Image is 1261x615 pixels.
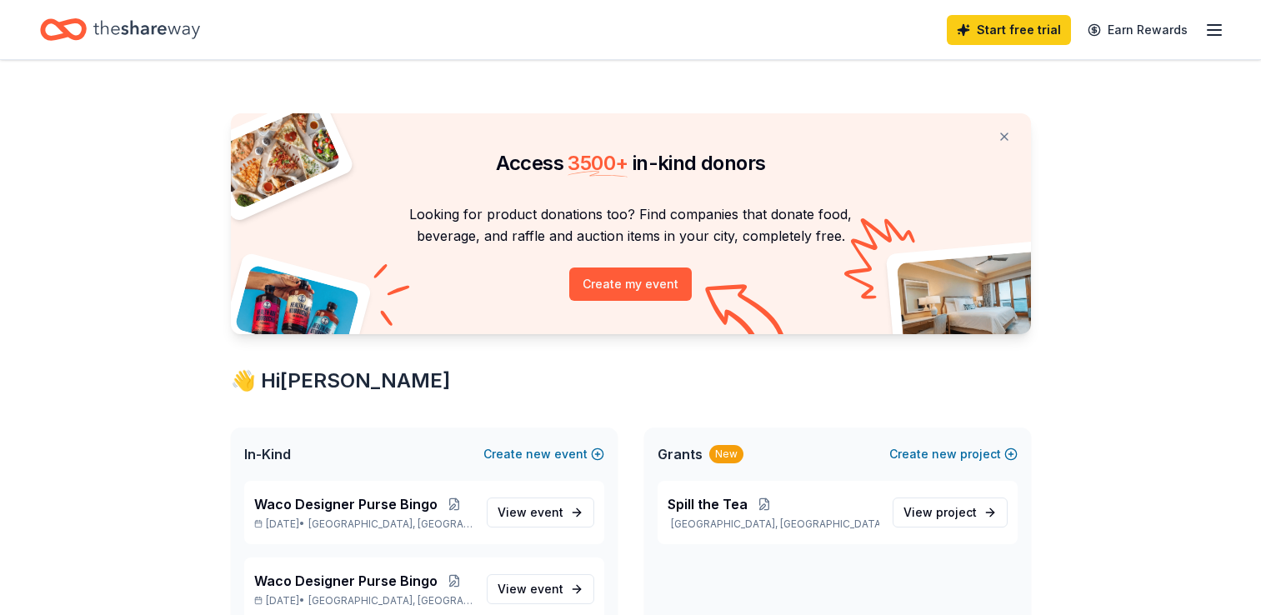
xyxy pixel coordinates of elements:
span: Grants [658,444,703,464]
a: View project [893,497,1008,527]
span: View [498,579,563,599]
p: Looking for product donations too? Find companies that donate food, beverage, and raffle and auct... [251,203,1011,247]
p: [DATE] • [254,594,473,607]
img: Curvy arrow [705,284,788,347]
span: Waco Designer Purse Bingo [254,494,438,514]
span: new [932,444,957,464]
p: [DATE] • [254,517,473,531]
div: 👋 Hi [PERSON_NAME] [231,367,1031,394]
a: Earn Rewards [1078,15,1198,45]
span: Waco Designer Purse Bingo [254,571,438,591]
span: [GEOGRAPHIC_DATA], [GEOGRAPHIC_DATA] [308,594,473,607]
a: Home [40,10,200,49]
button: Create my event [569,267,692,301]
span: [GEOGRAPHIC_DATA], [GEOGRAPHIC_DATA] [308,517,473,531]
span: View [498,502,563,522]
a: View event [487,497,594,527]
span: event [530,505,563,519]
span: 3500 + [568,151,628,175]
span: project [936,505,977,519]
button: Createnewevent [483,444,604,464]
span: Access in-kind donors [496,151,766,175]
span: event [530,582,563,596]
span: Spill the Tea [668,494,748,514]
span: In-Kind [244,444,291,464]
span: new [526,444,551,464]
a: View event [487,574,594,604]
a: Start free trial [947,15,1071,45]
p: [GEOGRAPHIC_DATA], [GEOGRAPHIC_DATA] [668,517,879,531]
div: New [709,445,743,463]
img: Pizza [212,103,342,210]
span: View [903,502,977,522]
button: Createnewproject [889,444,1018,464]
